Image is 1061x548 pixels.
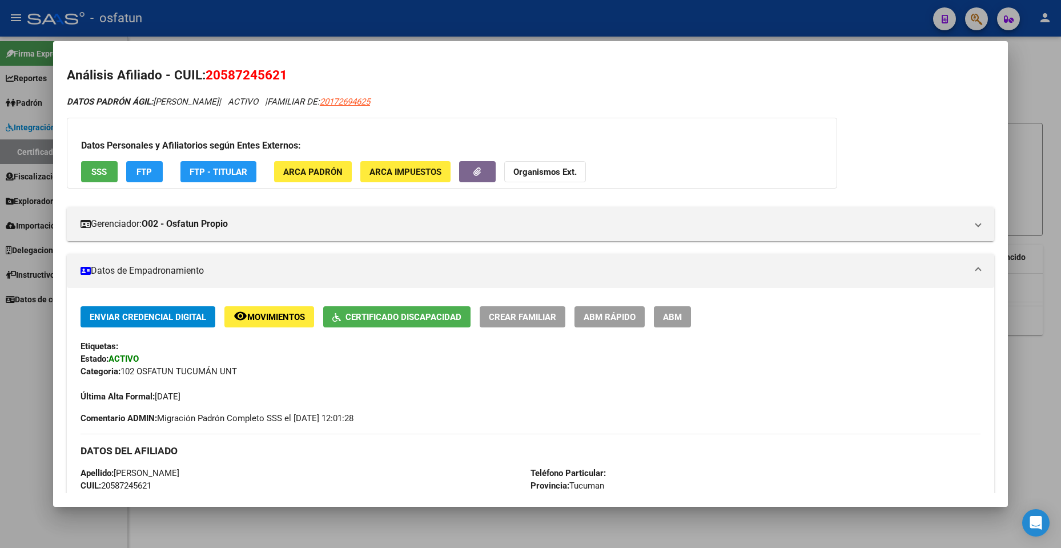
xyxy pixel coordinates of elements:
button: Enviar Credencial Digital [81,306,215,327]
strong: DATOS PADRÓN ÁGIL: [67,97,153,107]
strong: Comentario ADMIN: [81,413,157,423]
span: FTP [136,167,152,177]
strong: CUIL: [81,481,101,491]
button: FTP - Titular [180,161,256,182]
button: ABM [654,306,691,327]
strong: O02 - Osfatun Propio [142,217,228,231]
span: [DATE] [81,391,180,402]
button: Movimientos [224,306,314,327]
button: Crear Familiar [480,306,565,327]
span: Crear Familiar [489,312,556,322]
button: Organismos Ext. [504,161,586,182]
mat-panel-title: Datos de Empadronamiento [81,264,967,278]
span: SSS [91,167,107,177]
span: ABM [663,312,682,322]
strong: Etiquetas: [81,341,118,351]
span: Enviar Credencial Digital [90,312,206,322]
strong: Última Alta Formal: [81,391,155,402]
button: ARCA Impuestos [360,161,451,182]
div: Open Intercom Messenger [1022,509,1050,537]
span: 20172694625 [320,97,370,107]
button: FTP [126,161,163,182]
strong: Organismos Ext. [513,167,577,177]
span: Movimientos [247,312,305,322]
span: [PERSON_NAME] [81,468,179,478]
span: Certificado Discapacidad [345,312,461,322]
strong: Estado: [81,354,108,364]
i: | ACTIVO | [67,97,370,107]
mat-panel-title: Gerenciador: [81,217,967,231]
span: 20587245621 [206,67,287,82]
mat-expansion-panel-header: Gerenciador:O02 - Osfatun Propio [67,207,994,241]
strong: Categoria: [81,366,120,377]
span: ARCA Padrón [283,167,343,177]
div: 102 OSFATUN TUCUMÁN UNT [81,365,980,378]
mat-expansion-panel-header: Datos de Empadronamiento [67,254,994,288]
button: SSS [81,161,118,182]
span: FTP - Titular [190,167,247,177]
strong: Teléfono Particular: [530,468,606,478]
h3: Datos Personales y Afiliatorios según Entes Externos: [81,139,823,153]
span: Migración Padrón Completo SSS el [DATE] 12:01:28 [81,412,353,425]
span: FAMILIAR DE: [267,97,370,107]
strong: Apellido: [81,468,114,478]
button: Certificado Discapacidad [323,306,471,327]
mat-icon: remove_red_eye [234,309,247,323]
span: Tucuman [530,481,604,491]
h3: DATOS DEL AFILIADO [81,445,980,457]
span: [PERSON_NAME] [67,97,219,107]
span: 20587245621 [81,481,151,491]
strong: Provincia: [530,481,569,491]
button: ABM Rápido [574,306,645,327]
span: ABM Rápido [584,312,636,322]
span: ARCA Impuestos [369,167,441,177]
strong: ACTIVO [108,354,139,364]
h2: Análisis Afiliado - CUIL: [67,66,994,85]
button: ARCA Padrón [274,161,352,182]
